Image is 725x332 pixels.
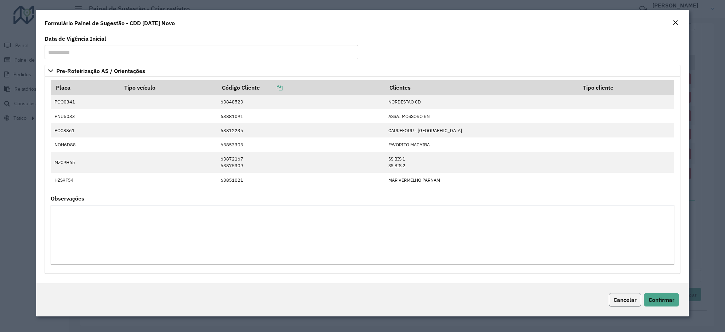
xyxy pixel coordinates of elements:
[613,296,636,303] span: Cancelar
[217,137,385,152] td: 63853303
[260,84,282,91] a: Copiar
[609,293,641,306] button: Cancelar
[385,173,578,187] td: MAR VERMELHO PARNAM
[45,34,106,43] label: Data de Vigência Inicial
[578,80,674,95] th: Tipo cliente
[45,77,680,274] div: Pre-Roteirização AS / Orientações
[217,173,385,187] td: 63851021
[51,173,119,187] td: HZS9F54
[649,296,674,303] span: Confirmar
[217,123,385,137] td: 63812235
[51,109,119,123] td: PNU5033
[644,293,679,306] button: Confirmar
[51,95,119,109] td: POO0341
[217,109,385,123] td: 63881091
[385,137,578,152] td: FAVORITO MACAIBA
[45,19,175,27] h4: Formulário Painel de Sugestão - CDD [DATE] Novo
[385,152,578,173] td: SS BIS 1 SS BIS 2
[217,80,385,95] th: Código Cliente
[385,123,578,137] td: CARREFOUR - [GEOGRAPHIC_DATA]
[51,152,119,173] td: MZC9H65
[45,65,680,77] a: Pre-Roteirização AS / Orientações
[670,18,680,28] button: Close
[56,68,145,74] span: Pre-Roteirização AS / Orientações
[51,194,84,203] label: Observações
[51,137,119,152] td: NOH6D88
[385,80,578,95] th: Clientes
[385,109,578,123] td: ASSAI MOSSORO RN
[673,20,678,26] em: Fechar
[217,152,385,173] td: 63872167 63875309
[51,80,119,95] th: Placa
[217,95,385,109] td: 63848523
[51,123,119,137] td: POC8861
[119,80,217,95] th: Tipo veículo
[385,95,578,109] td: NORDESTAO CD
